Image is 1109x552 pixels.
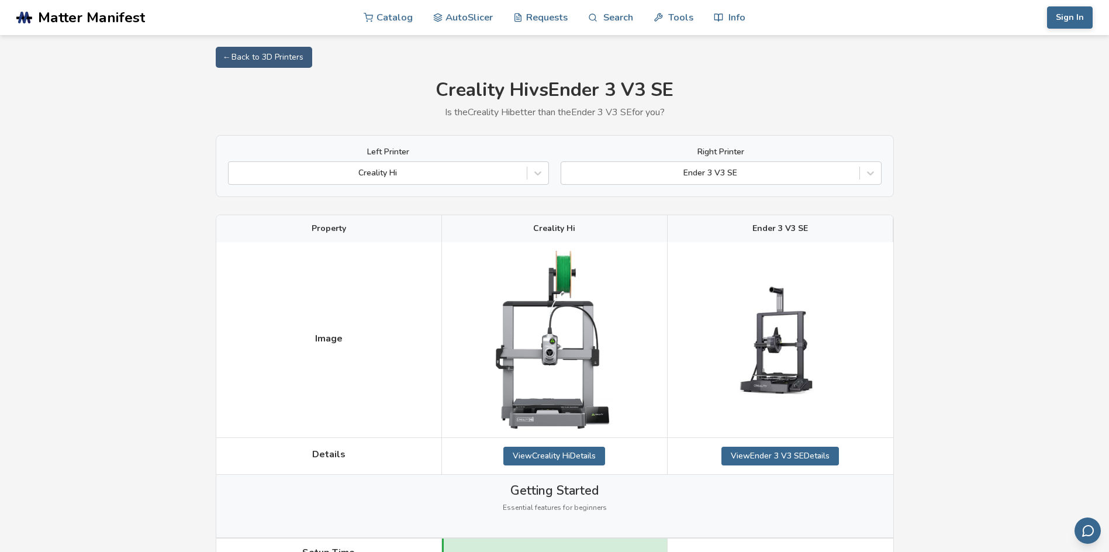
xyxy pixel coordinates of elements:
button: Sign In [1047,6,1093,29]
img: Ender 3 V3 SE [722,281,839,398]
span: Creality Hi [533,224,575,233]
h1: Creality Hi vs Ender 3 V3 SE [216,80,894,101]
a: ViewCreality HiDetails [503,447,605,465]
img: Creality Hi [496,251,613,428]
input: Ender 3 V3 SE [567,168,569,178]
span: Essential features for beginners [503,504,607,512]
a: ViewEnder 3 V3 SEDetails [721,447,839,465]
input: Creality Hi [234,168,237,178]
a: ← Back to 3D Printers [216,47,312,68]
label: Left Printer [228,147,549,157]
span: Matter Manifest [38,9,145,26]
button: Send feedback via email [1075,517,1101,544]
p: Is the Creality Hi better than the Ender 3 V3 SE for you? [216,107,894,118]
span: Getting Started [510,484,599,498]
label: Right Printer [561,147,882,157]
span: Ender 3 V3 SE [752,224,808,233]
span: Details [312,449,346,460]
span: Property [312,224,346,233]
span: Image [315,333,343,344]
